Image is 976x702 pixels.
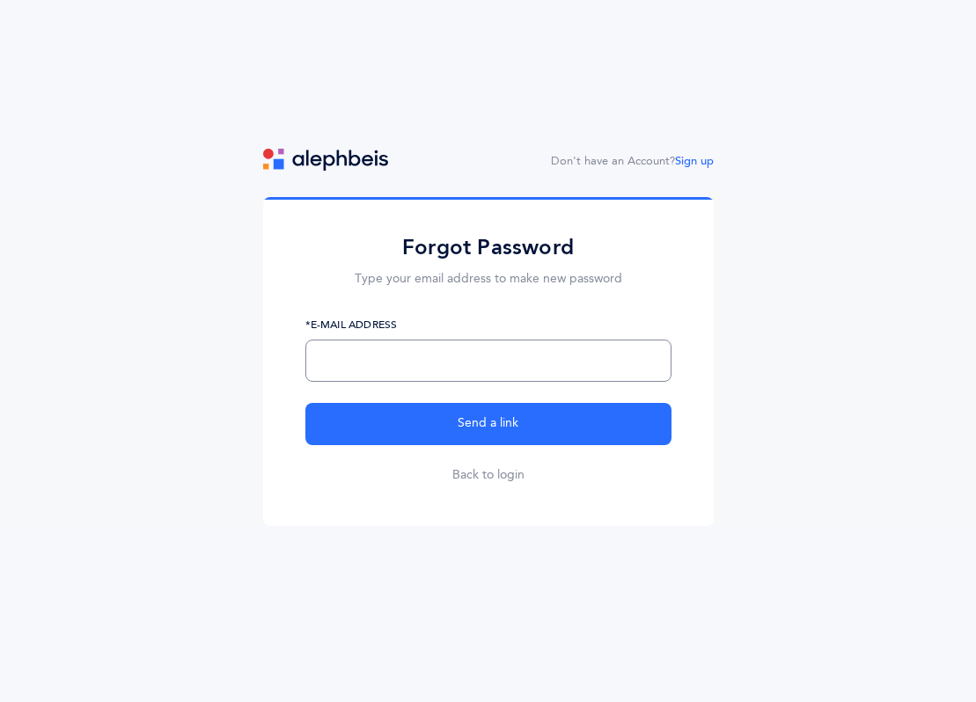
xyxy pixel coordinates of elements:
p: Type your email address to make new password [305,270,671,289]
a: Back to login [452,466,525,484]
div: Don't have an Account? [551,153,714,171]
label: *E-Mail Address [305,317,671,333]
button: Send a link [305,403,671,445]
a: Sign up [675,155,714,167]
iframe: Drift Widget Chat Controller [888,614,955,681]
span: Send a link [458,414,518,433]
img: logo.svg [263,149,388,171]
h2: Forgot Password [305,234,671,261]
